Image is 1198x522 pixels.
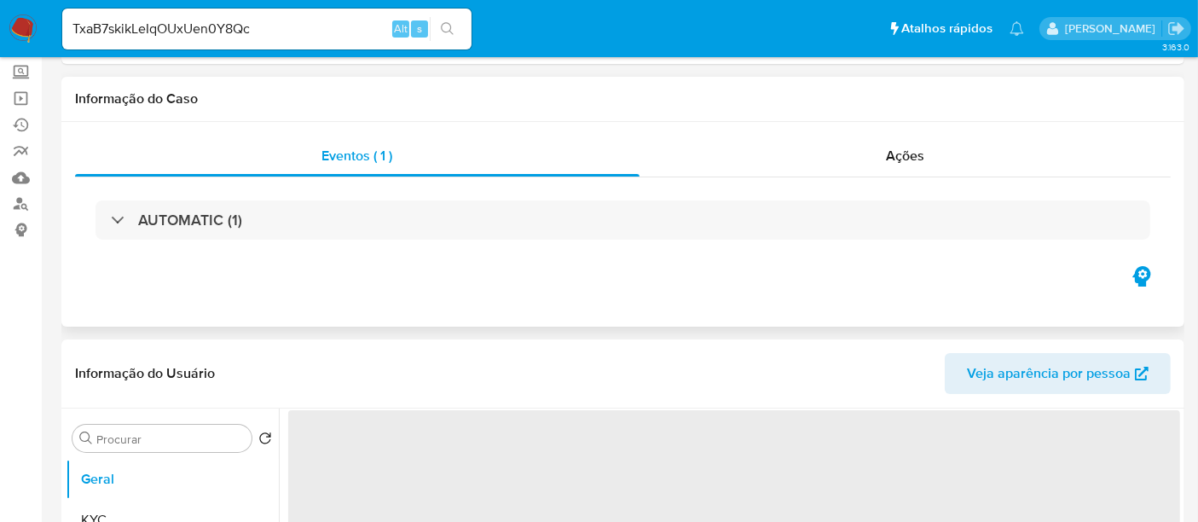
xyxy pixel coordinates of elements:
button: search-icon [430,17,465,41]
button: Veja aparência por pessoa [945,353,1171,394]
h3: AUTOMATIC (1) [138,211,242,229]
span: Ações [886,146,924,165]
p: erico.trevizan@mercadopago.com.br [1065,20,1161,37]
a: Notificações [1010,21,1024,36]
span: Atalhos rápidos [901,20,993,38]
span: 3.163.0 [1162,40,1189,54]
input: Procurar [96,432,245,447]
button: Retornar ao pedido padrão [258,432,272,450]
span: s [417,20,422,37]
h1: Informação do Usuário [75,365,215,382]
button: Procurar [79,432,93,445]
span: Alt [394,20,408,37]
h1: Informação do Caso [75,90,1171,107]
span: Eventos ( 1 ) [321,146,392,165]
input: Pesquise usuários ou casos... [62,18,472,40]
span: Veja aparência por pessoa [967,353,1131,394]
button: Geral [66,459,279,500]
div: AUTOMATIC (1) [95,200,1150,240]
a: Sair [1167,20,1185,38]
